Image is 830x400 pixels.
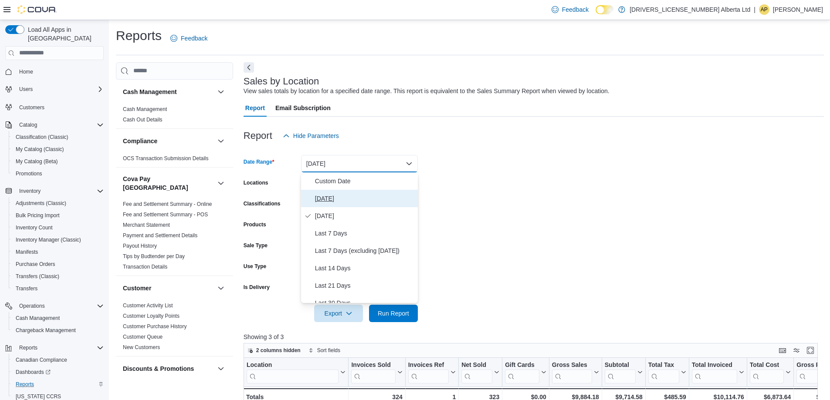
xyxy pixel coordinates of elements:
[378,309,409,318] span: Run Report
[123,344,160,350] a: New Customers
[123,201,212,208] span: Fee and Settlement Summary - Online
[123,137,157,145] h3: Compliance
[244,179,268,186] label: Locations
[408,361,448,383] div: Invoices Ref
[244,131,272,141] h3: Report
[16,393,61,400] span: [US_STATE] CCRS
[9,197,107,209] button: Adjustments (Classic)
[9,131,107,143] button: Classification (Classic)
[16,102,48,113] a: Customers
[12,210,63,221] a: Bulk Pricing Import
[123,263,167,270] span: Transaction Details
[123,222,170,229] span: Merchant Statement
[9,209,107,222] button: Bulk Pricing Import
[408,361,448,370] div: Invoices Ref
[216,363,226,374] button: Discounts & Promotions
[12,144,104,155] span: My Catalog (Classic)
[123,253,185,260] span: Tips by Budtender per Day
[116,153,233,167] div: Compliance
[123,232,197,239] span: Payment and Settlement Details
[9,354,107,366] button: Canadian Compliance
[351,361,395,383] div: Invoices Sold
[16,315,60,322] span: Cash Management
[2,342,107,354] button: Reports
[19,344,37,351] span: Reports
[692,361,737,383] div: Total Invoiced
[552,361,599,383] button: Gross Sales
[19,121,37,128] span: Catalog
[123,106,167,113] span: Cash Management
[216,178,226,188] button: Cova Pay [GEOGRAPHIC_DATA]
[16,120,104,130] span: Catalog
[12,168,46,179] a: Promotions
[16,343,104,353] span: Reports
[351,361,402,383] button: Invoices Sold
[12,379,104,390] span: Reports
[123,106,167,112] a: Cash Management
[315,298,414,308] span: Last 30 Days
[244,200,281,207] label: Classifications
[12,283,41,294] a: Transfers
[9,258,107,270] button: Purchase Orders
[505,361,546,383] button: Gift Cards
[12,367,54,377] a: Dashboards
[648,361,686,383] button: Total Tax
[123,175,214,192] button: Cova Pay [GEOGRAPHIC_DATA]
[16,186,44,196] button: Inventory
[314,305,363,322] button: Export
[123,242,157,249] span: Payout History
[2,83,107,95] button: Users
[12,198,70,208] a: Adjustments (Classic)
[505,361,539,370] div: Gift Cards
[12,235,104,245] span: Inventory Manager (Classic)
[244,345,304,356] button: 2 columns hidden
[16,186,104,196] span: Inventory
[123,323,187,329] a: Customer Purchase History
[369,305,418,322] button: Run Report
[750,361,791,383] button: Total Cost
[16,285,37,292] span: Transfers
[19,104,44,111] span: Customers
[761,4,768,15] span: AP
[244,62,254,73] button: Next
[9,246,107,258] button: Manifests
[12,156,104,167] span: My Catalog (Beta)
[12,132,72,142] a: Classification (Classic)
[12,144,68,155] a: My Catalog (Classic)
[315,280,414,291] span: Last 21 Days
[123,264,167,270] a: Transaction Details
[245,99,265,117] span: Report
[167,30,211,47] a: Feedback
[305,345,344,356] button: Sort fields
[315,245,414,256] span: Last 7 Days (excluding [DATE])
[16,369,51,376] span: Dashboards
[181,34,207,43] span: Feedback
[692,361,737,370] div: Total Invoiced
[692,361,744,383] button: Total Invoiced
[9,168,107,180] button: Promotions
[548,1,592,18] a: Feedback
[9,234,107,246] button: Inventory Manager (Classic)
[123,232,197,239] a: Payment and Settlement Details
[123,243,157,249] a: Payout History
[16,146,64,153] span: My Catalog (Classic)
[16,134,68,141] span: Classification (Classic)
[552,361,592,383] div: Gross Sales
[123,155,209,161] a: OCS Transaction Submission Details
[12,247,41,257] a: Manifests
[244,158,274,165] label: Date Range
[12,271,104,282] span: Transfers (Classic)
[123,364,214,373] button: Discounts & Promotions
[16,343,41,353] button: Reports
[408,361,455,383] button: Invoices Ref
[12,355,104,365] span: Canadian Compliance
[19,188,41,195] span: Inventory
[750,361,784,383] div: Total Cost
[123,313,180,319] span: Customer Loyalty Points
[244,263,266,270] label: Use Type
[12,259,59,269] a: Purchase Orders
[16,200,66,207] span: Adjustments (Classic)
[12,355,71,365] a: Canadian Compliance
[16,212,60,219] span: Bulk Pricing Import
[319,305,358,322] span: Export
